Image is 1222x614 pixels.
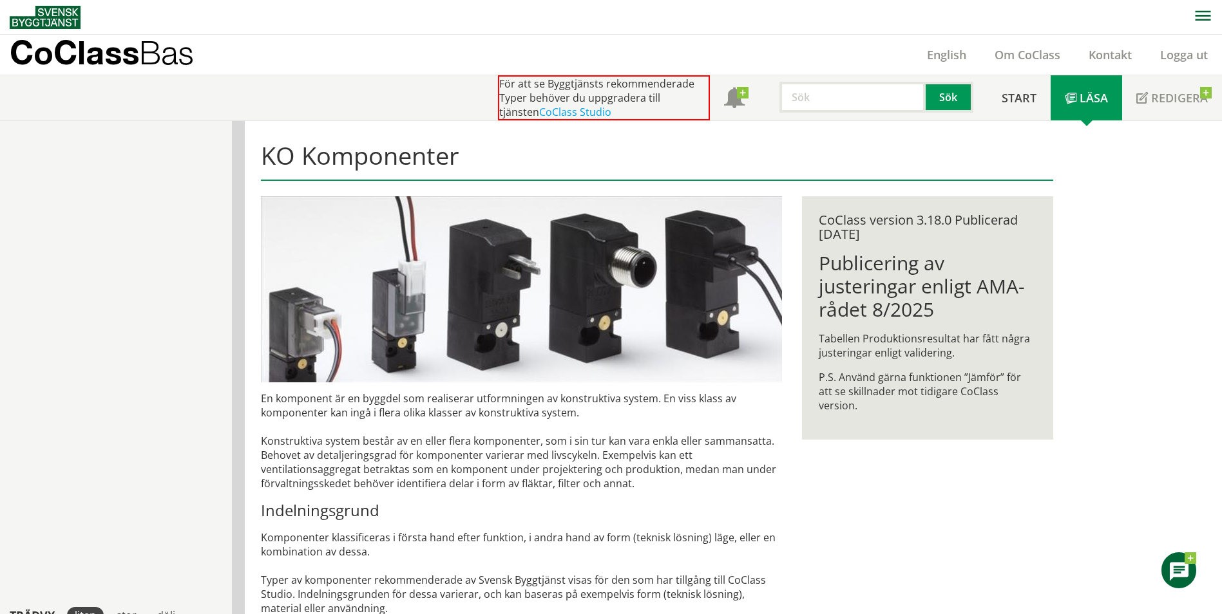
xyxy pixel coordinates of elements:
[1051,75,1122,120] a: Läsa
[1074,47,1146,62] a: Kontakt
[10,6,81,29] img: Svensk Byggtjänst
[1002,90,1036,106] span: Start
[988,75,1051,120] a: Start
[1122,75,1222,120] a: Redigera
[980,47,1074,62] a: Om CoClass
[819,331,1036,360] p: Tabellen Produktionsresultat har fått några justeringar enligt validering.
[539,105,611,119] a: CoClass Studio
[10,45,194,60] p: CoClass
[261,196,782,382] img: pilotventiler.jpg
[261,501,782,520] h3: Indelningsgrund
[819,370,1036,413] p: P.S. Använd gärna funktionen ”Jämför” för att se skillnader mot tidigare CoClass version.
[779,82,926,113] input: Sök
[1151,90,1208,106] span: Redigera
[1146,47,1222,62] a: Logga ut
[139,33,194,71] span: Bas
[926,82,973,113] button: Sök
[261,141,1053,181] h1: KO Komponenter
[819,252,1036,321] h1: Publicering av justeringar enligt AMA-rådet 8/2025
[10,35,222,75] a: CoClassBas
[913,47,980,62] a: English
[1080,90,1108,106] span: Läsa
[724,89,745,109] span: Notifikationer
[498,75,710,120] div: För att se Byggtjänsts rekommenderade Typer behöver du uppgradera till tjänsten
[819,213,1036,241] div: CoClass version 3.18.0 Publicerad [DATE]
